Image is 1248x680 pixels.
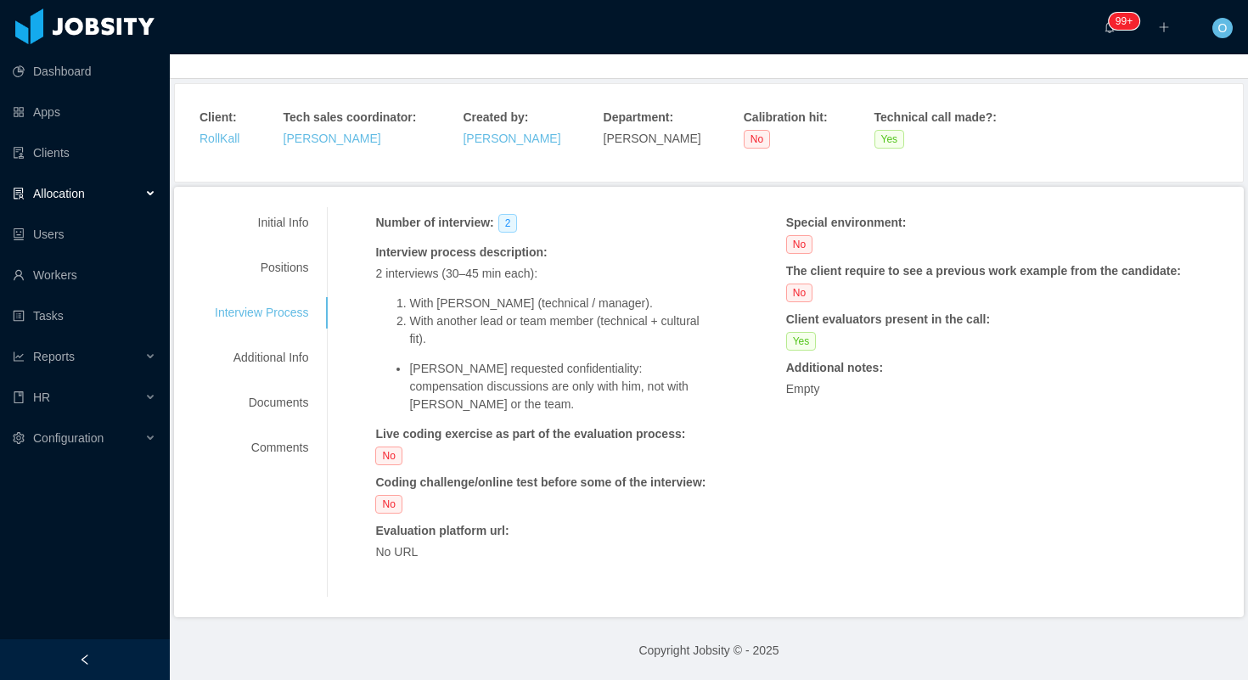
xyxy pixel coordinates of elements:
span: Reports [33,350,75,363]
strong: Calibration hit : [744,110,828,124]
span: O [1218,18,1228,38]
div: Positions [194,252,329,284]
strong: Special environment : [786,216,907,229]
strong: Client evaluators present in the call : [786,312,990,326]
div: Comments [194,432,329,464]
div: Initial Info [194,207,329,239]
span: No [786,284,812,302]
strong: Technical call made? : [874,110,997,124]
span: Yes [874,130,905,149]
a: icon: userWorkers [13,258,156,292]
a: icon: robotUsers [13,217,156,251]
li: With another lead or team member (technical + cultural fit). [409,312,717,348]
a: icon: appstoreApps [13,95,156,129]
span: No [786,235,812,254]
strong: Live coding exercise as part of the evaluation process : [375,427,685,441]
span: Allocation [33,187,85,200]
strong: Tech sales coordinator : [284,110,417,124]
span: Configuration [33,431,104,445]
i: icon: plus [1158,21,1170,33]
span: No [744,130,770,149]
span: [PERSON_NAME] [604,132,701,145]
strong: Interview process description : [375,245,547,259]
a: [PERSON_NAME] [463,132,560,145]
a: icon: auditClients [13,136,156,170]
footer: Copyright Jobsity © - 2025 [170,621,1248,680]
sup: 1656 [1109,13,1139,30]
span: Yes [786,332,817,351]
strong: Client : [200,110,237,124]
span: No URL [375,545,418,559]
span: No [375,447,402,465]
a: icon: profileTasks [13,299,156,333]
i: icon: book [13,391,25,403]
span: 2 [498,214,518,233]
li: [PERSON_NAME] requested confidentiality: compensation discussions are only with him, not with [PE... [409,360,717,413]
div: Documents [194,387,329,419]
i: icon: solution [13,188,25,200]
div: Additional Info [194,342,329,374]
a: RollKall [200,132,239,145]
strong: The client require to see a previous work example from the candidate : [786,264,1181,278]
span: Empty [786,382,820,396]
a: icon: pie-chartDashboard [13,54,156,88]
i: icon: bell [1104,21,1116,33]
li: With [PERSON_NAME] (technical / manager). [409,295,717,312]
span: HR [33,391,50,404]
strong: Evaluation platform url : [375,524,509,537]
strong: Additional notes : [786,361,883,374]
span: No [375,495,402,514]
div: Interview Process [194,297,329,329]
strong: Coding challenge/online test before some of the interview : [375,475,706,489]
strong: Number of interview : [375,216,493,229]
a: [PERSON_NAME] [284,132,381,145]
p: 2 interviews (30–45 min each): [375,265,717,283]
strong: Department : [604,110,673,124]
i: icon: line-chart [13,351,25,362]
i: icon: setting [13,432,25,444]
strong: Created by : [463,110,528,124]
